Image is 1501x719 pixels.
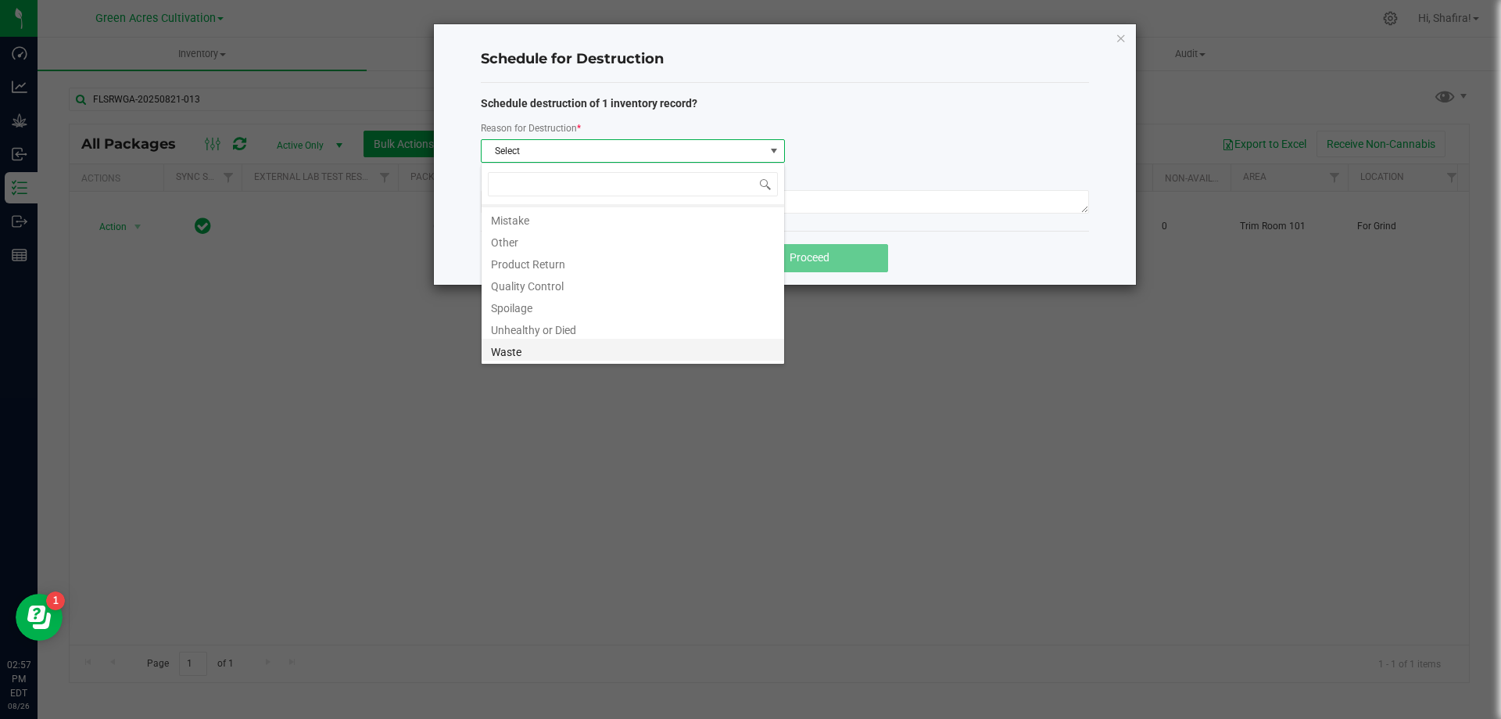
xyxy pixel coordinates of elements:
[481,121,581,135] label: Reason for Destruction
[732,244,888,272] button: Proceed
[481,97,697,110] strong: Schedule destruction of 1 inventory record?
[46,591,65,610] iframe: Resource center unread badge
[790,251,829,264] span: Proceed
[16,594,63,641] iframe: Resource center
[481,49,1089,70] h4: Schedule for Destruction
[482,140,765,162] span: Select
